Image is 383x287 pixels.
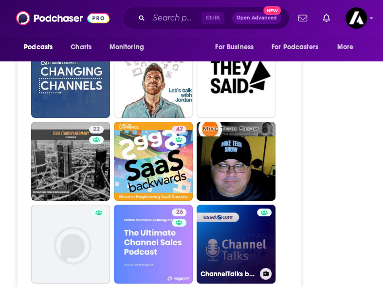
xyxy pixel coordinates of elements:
[109,40,144,54] span: Monitoring
[215,40,254,54] span: For Business
[172,209,186,216] a: 26
[172,126,186,134] a: 47
[201,270,256,278] h3: ChannelTalks by [DOMAIN_NAME]
[17,38,65,57] button: open menu
[122,7,290,29] div: Search podcasts, credits, & more...
[31,122,110,201] a: 22
[176,208,182,217] span: 26
[114,205,193,284] a: 26
[149,10,201,26] input: Search podcasts, credits, & more...
[24,40,53,54] span: Podcasts
[208,38,266,57] button: open menu
[346,7,367,29] span: Logged in as AxicomUK
[64,38,97,57] a: Charts
[89,126,104,134] a: 22
[263,6,281,15] span: New
[337,40,354,54] span: More
[201,12,224,24] span: Ctrl K
[232,12,281,24] button: Open AdvancedNew
[272,40,318,54] span: For Podcasters
[265,38,332,57] button: open menu
[102,38,156,57] button: open menu
[31,39,110,118] a: 32
[237,16,277,20] span: Open Advanced
[71,40,91,54] span: Charts
[114,122,193,201] a: 47
[176,125,182,134] span: 47
[330,38,366,57] button: open menu
[346,7,367,29] img: User Profile
[346,7,367,29] button: Show profile menu
[16,9,109,27] img: Podchaser - Follow, Share and Rate Podcasts
[319,10,334,26] a: Show notifications dropdown
[93,125,100,134] span: 22
[294,10,311,26] a: Show notifications dropdown
[197,205,275,284] a: ChannelTalks by [DOMAIN_NAME]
